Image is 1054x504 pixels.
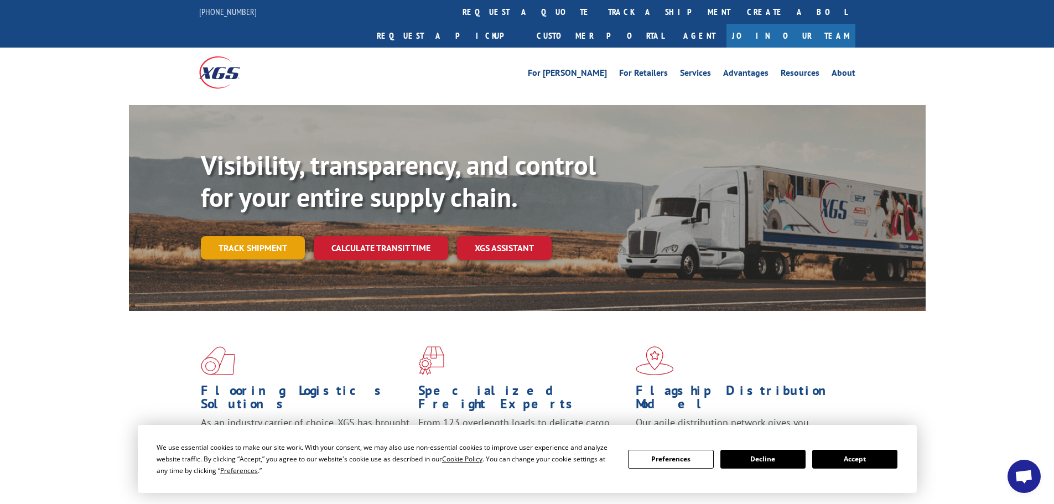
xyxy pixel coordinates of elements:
a: For [PERSON_NAME] [528,69,607,81]
a: Calculate transit time [314,236,448,260]
a: Join Our Team [726,24,855,48]
a: Request a pickup [368,24,528,48]
h1: Specialized Freight Experts [418,384,627,416]
a: Services [680,69,711,81]
a: Track shipment [201,236,305,259]
span: Our agile distribution network gives you nationwide inventory management on demand. [636,416,839,442]
a: Advantages [723,69,769,81]
span: Preferences [220,466,258,475]
a: Agent [672,24,726,48]
b: Visibility, transparency, and control for your entire supply chain. [201,148,596,214]
a: XGS ASSISTANT [457,236,552,260]
img: xgs-icon-flagship-distribution-model-red [636,346,674,375]
div: We use essential cookies to make our site work. With your consent, we may also use non-essential ... [157,441,615,476]
span: As an industry carrier of choice, XGS has brought innovation and dedication to flooring logistics... [201,416,409,455]
span: Cookie Policy [442,454,482,464]
a: [PHONE_NUMBER] [199,6,257,17]
a: For Retailers [619,69,668,81]
img: xgs-icon-focused-on-flooring-red [418,346,444,375]
button: Decline [720,450,806,469]
img: xgs-icon-total-supply-chain-intelligence-red [201,346,235,375]
h1: Flooring Logistics Solutions [201,384,410,416]
a: Customer Portal [528,24,672,48]
div: Cookie Consent Prompt [138,425,917,493]
h1: Flagship Distribution Model [636,384,845,416]
a: Resources [781,69,819,81]
p: From 123 overlength loads to delicate cargo, our experienced staff knows the best way to move you... [418,416,627,465]
button: Preferences [628,450,713,469]
button: Accept [812,450,897,469]
a: About [832,69,855,81]
a: Open chat [1008,460,1041,493]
